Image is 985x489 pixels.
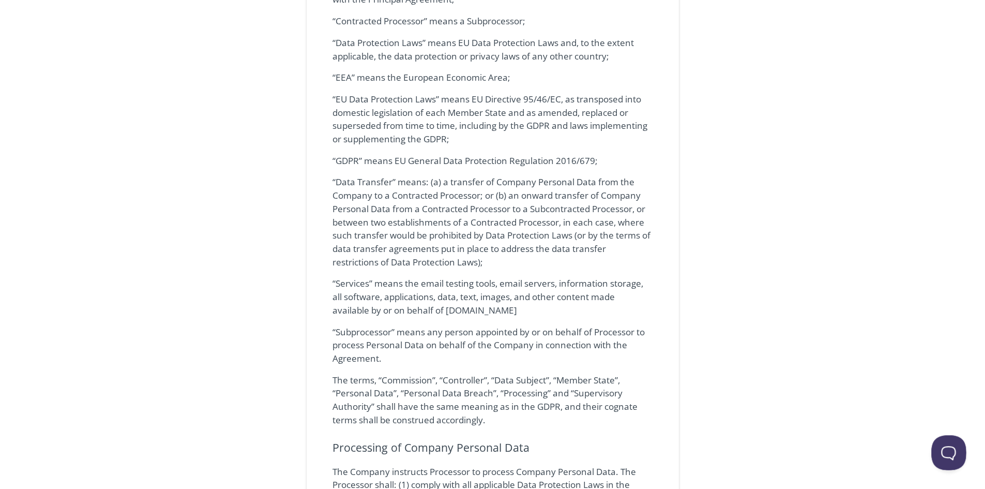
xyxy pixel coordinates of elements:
[931,435,966,470] iframe: Help Scout Beacon - Open
[332,36,653,63] p: “Data Protection Laws” means EU Data Protection Laws and, to the extent applicable, the data prot...
[332,14,653,28] p: “Contracted Processor” means a Subprocessor;
[332,439,653,456] h6: Processing of Company Personal Data
[332,374,653,427] p: The terms, “Commission”, “Controller”, “Data Subject”, “Member State”, “Personal Data”, “Personal...
[332,154,653,168] p: “GDPR” means EU General Data Protection Regulation 2016/679;
[332,175,653,269] p: “Data Transfer” means: (a) a transfer of Company Personal Data from the Company to a Contracted P...
[332,277,653,317] p: “Services” means the email testing tools, email servers, information storage, all software, appli...
[332,325,653,365] p: “Subprocessor” means any person appointed by or on behalf of Processor to process Personal Data o...
[332,93,653,146] p: “EU Data Protection Laws” means EU Directive 95/46/EC, as transposed into domestic legislation of...
[332,71,653,84] p: “EEA” means the European Economic Area;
